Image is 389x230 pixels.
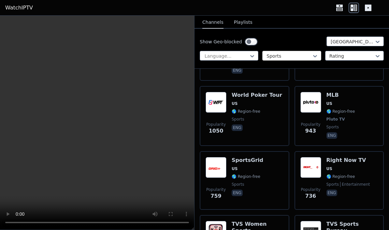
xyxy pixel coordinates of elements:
[232,124,243,131] p: eng
[232,166,238,171] span: US
[326,157,370,164] h6: Right Now TV
[232,92,282,98] h6: World Poker Tour
[326,92,355,98] h6: MLB
[326,166,332,171] span: US
[326,101,332,106] span: US
[232,109,260,114] span: 🌎 Region-free
[232,157,263,164] h6: SportsGrid
[200,38,242,45] label: Show Geo-blocked
[326,182,339,187] span: sports
[206,157,226,178] img: SportsGrid
[301,122,320,127] span: Popularity
[305,127,316,135] span: 943
[206,92,226,113] img: World Poker Tour
[326,109,355,114] span: 🌎 Region-free
[300,92,321,113] img: MLB
[232,117,244,122] span: sports
[300,157,321,178] img: Right Now TV
[326,124,339,130] span: sports
[326,132,338,139] p: eng
[210,192,221,200] span: 759
[206,122,226,127] span: Popularity
[202,16,223,29] button: Channels
[326,174,355,179] span: 🌎 Region-free
[232,182,244,187] span: sports
[326,117,345,122] span: Pluto TV
[340,182,370,187] span: entertainment
[326,190,338,196] p: eng
[209,127,223,135] span: 1050
[206,187,226,192] span: Popularity
[5,4,33,12] a: WatchIPTV
[232,67,243,74] p: eng
[232,174,260,179] span: 🌎 Region-free
[232,190,243,196] p: eng
[232,101,238,106] span: US
[234,16,252,29] button: Playlists
[305,192,316,200] span: 736
[301,187,320,192] span: Popularity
